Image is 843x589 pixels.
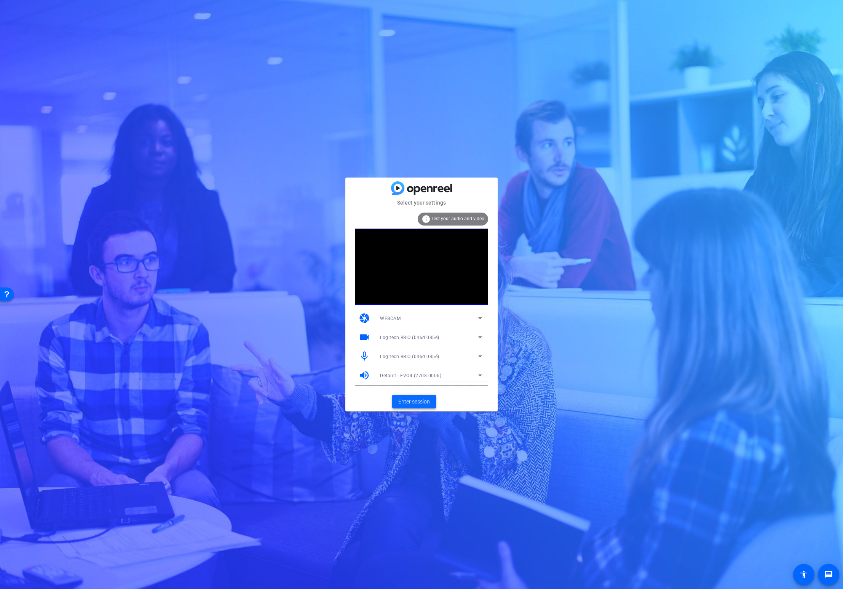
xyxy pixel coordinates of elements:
[359,370,370,381] mat-icon: volume_up
[359,351,370,362] mat-icon: mic_none
[799,570,808,579] mat-icon: accessibility
[824,570,833,579] mat-icon: message
[359,312,370,324] mat-icon: camera
[392,395,436,408] button: Enter session
[431,216,484,221] span: Test your audio and video
[398,398,430,406] span: Enter session
[391,181,452,195] img: blue-gradient.svg
[380,373,441,378] span: Default - EVO4 (2708:0006)
[345,198,498,207] mat-card-subtitle: Select your settings
[421,214,431,224] mat-icon: info
[380,316,401,321] span: WEBCAM
[380,354,439,359] span: Logitech BRIO (046d:085e)
[359,331,370,343] mat-icon: videocam
[380,335,439,340] span: Logitech BRIO (046d:085e)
